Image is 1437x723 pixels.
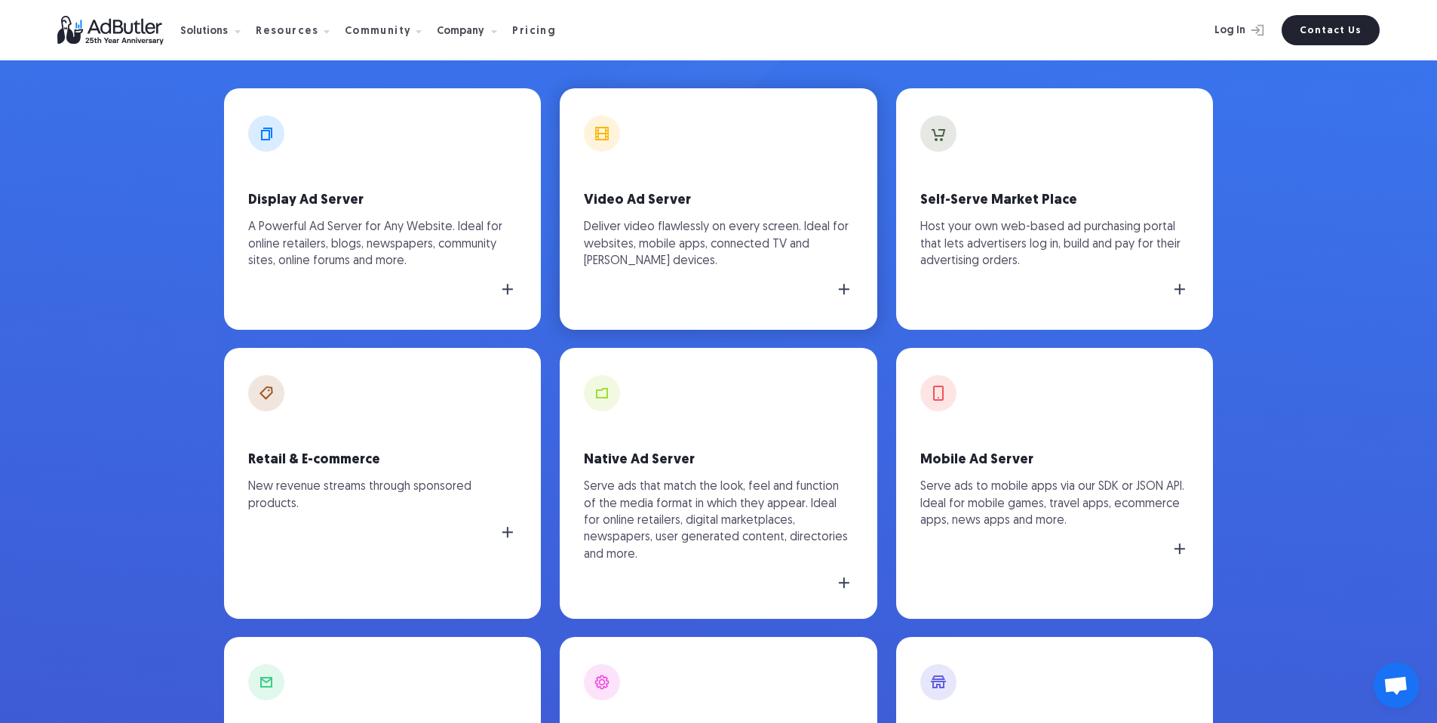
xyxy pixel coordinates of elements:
a: Self-Serve Market Place Host your own web-based ad purchasing portal that lets advertisers log in... [896,88,1214,330]
a: Mobile Ad Server Serve ads to mobile apps via our SDK or JSON API. Ideal for mobile games, travel... [896,348,1214,619]
h3: Retail & E-commerce [248,451,517,469]
div: Company [437,26,484,37]
p: Serve ads to mobile apps via our SDK or JSON API. Ideal for mobile games, travel apps, ecommerce ... [920,478,1190,529]
p: Host your own web-based ad purchasing portal that lets advertisers log in, build and pay for thei... [920,219,1190,269]
p: New revenue streams through sponsored products. [248,478,517,512]
div: Solutions [180,26,228,37]
a: Video Ad Server Deliver video flawlessly on every screen. Ideal for websites, mobile apps, connec... [560,88,877,330]
div: Community [345,7,434,54]
a: Open chat [1374,663,1419,708]
a: Pricing [512,23,568,37]
h3: Native Ad Server [584,451,853,469]
p: Deliver video flawlessly on every screen. Ideal for websites, mobile apps, connected TV and [PERS... [584,219,853,269]
div: Pricing [512,26,556,37]
h3: Self-Serve Market Place [920,191,1190,210]
a: Retail & E-commerce New revenue streams through sponsored products. [224,348,542,619]
a: Display Ad Server A Powerful Ad Server for Any Website. Ideal for online retailers, blogs, newspa... [224,88,542,330]
p: Serve ads that match the look, feel and function of the media format in which they appear. Ideal ... [584,478,853,563]
div: Resources [256,26,319,37]
div: Community [345,26,412,37]
a: Log In [1174,15,1273,45]
h3: Display Ad Server [248,191,517,210]
div: Company [437,7,509,54]
div: Solutions [180,7,253,54]
a: Contact Us [1282,15,1380,45]
h3: Mobile Ad Server [920,451,1190,469]
div: Resources [256,7,342,54]
p: A Powerful Ad Server for Any Website. Ideal for online retailers, blogs, newspapers, community si... [248,219,517,269]
h3: Video Ad Server [584,191,853,210]
a: Native Ad Server Serve ads that match the look, feel and function of the media format in which th... [560,348,877,619]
